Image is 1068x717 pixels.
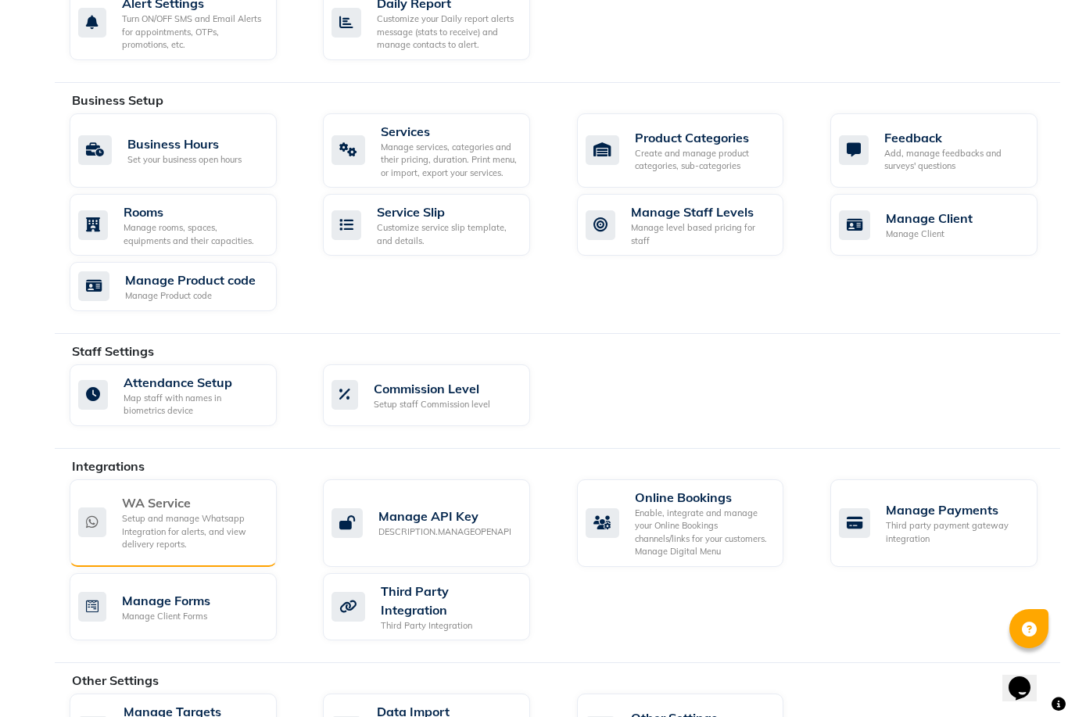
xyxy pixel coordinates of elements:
div: Manage API Key [378,507,511,525]
div: Setup staff Commission level [374,398,490,411]
a: Manage Product codeManage Product code [70,262,299,311]
div: DESCRIPTION.MANAGEOPENAPI [378,525,511,539]
div: Manage Client [886,228,973,241]
a: Third Party IntegrationThird Party Integration [323,573,553,641]
a: Manage FormsManage Client Forms [70,573,299,641]
div: Customize your Daily report alerts message (stats to receive) and manage contacts to alert. [377,13,518,52]
div: Set your business open hours [127,153,242,167]
div: Online Bookings [635,488,772,507]
a: RoomsManage rooms, spaces, equipments and their capacities. [70,194,299,256]
a: ServicesManage services, categories and their pricing, duration. Print menu, or import, export yo... [323,113,553,188]
a: Manage PaymentsThird party payment gateway integration [830,479,1060,567]
a: Product CategoriesCreate and manage product categories, sub-categories [577,113,807,188]
div: WA Service [122,493,264,512]
a: Business HoursSet your business open hours [70,113,299,188]
div: Product Categories [635,128,772,147]
a: Manage Staff LevelsManage level based pricing for staff [577,194,807,256]
a: Commission LevelSetup staff Commission level [323,364,553,426]
div: Attendance Setup [124,373,264,392]
div: Manage Staff Levels [631,203,772,221]
a: Manage ClientManage Client [830,194,1060,256]
div: Map staff with names in biometrics device [124,392,264,418]
a: Service SlipCustomize service slip template, and details. [323,194,553,256]
div: Manage rooms, spaces, equipments and their capacities. [124,221,264,247]
div: Third Party Integration [381,582,518,619]
div: Manage Product code [125,271,256,289]
div: Manage services, categories and their pricing, duration. Print menu, or import, export your servi... [381,141,518,180]
div: Business Hours [127,134,242,153]
a: WA ServiceSetup and manage Whatsapp Integration for alerts, and view delivery reports. [70,479,299,567]
a: Manage API KeyDESCRIPTION.MANAGEOPENAPI [323,479,553,567]
div: Turn ON/OFF SMS and Email Alerts for appointments, OTPs, promotions, etc. [122,13,264,52]
div: Manage Payments [886,500,1025,519]
div: Manage Client Forms [122,610,210,623]
iframe: chat widget [1002,654,1052,701]
div: Services [381,122,518,141]
div: Manage Client [886,209,973,228]
div: Commission Level [374,379,490,398]
div: Add, manage feedbacks and surveys' questions [884,147,1025,173]
a: Attendance SetupMap staff with names in biometrics device [70,364,299,426]
div: Manage Product code [125,289,256,303]
div: Enable, integrate and manage your Online Bookings channels/links for your customers. Manage Digit... [635,507,772,558]
div: Third party payment gateway integration [886,519,1025,545]
div: Rooms [124,203,264,221]
div: Setup and manage Whatsapp Integration for alerts, and view delivery reports. [122,512,264,551]
a: Online BookingsEnable, integrate and manage your Online Bookings channels/links for your customer... [577,479,807,567]
div: Manage Forms [122,591,210,610]
div: Customize service slip template, and details. [377,221,518,247]
a: FeedbackAdd, manage feedbacks and surveys' questions [830,113,1060,188]
div: Manage level based pricing for staff [631,221,772,247]
div: Create and manage product categories, sub-categories [635,147,772,173]
div: Third Party Integration [381,619,518,633]
div: Service Slip [377,203,518,221]
div: Feedback [884,128,1025,147]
